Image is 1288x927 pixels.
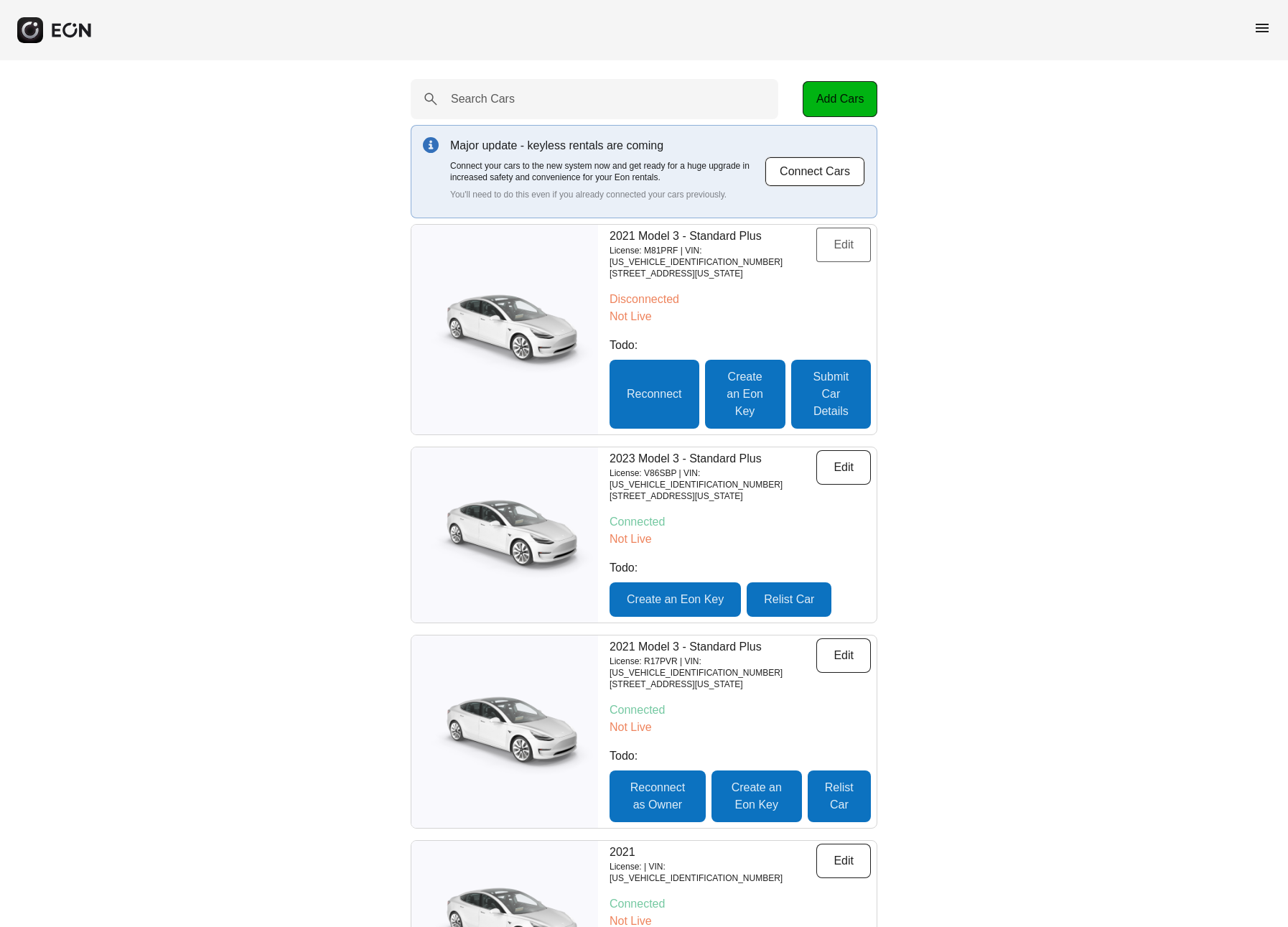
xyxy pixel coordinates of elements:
p: 2021 Model 3 - Standard Plus [610,638,816,656]
button: Relist Car [747,582,831,617]
p: 2023 Model 3 - Standard Plus [610,450,816,467]
img: car [411,283,598,376]
p: You'll need to do this even if you already connected your cars previously. [450,189,765,200]
button: Edit [816,638,871,673]
p: [STREET_ADDRESS][US_STATE] [610,268,816,279]
p: Disconnected [610,291,871,308]
p: Todo: [610,747,871,765]
p: Major update - keyless rentals are coming [450,137,765,154]
p: Connected [610,895,871,913]
p: License: M81PRF | VIN: [US_VEHICLE_IDENTIFICATION_NUMBER] [610,245,816,268]
button: Relist Car [808,770,871,822]
p: Not Live [610,531,871,548]
p: Connect your cars to the new system now and get ready for a huge upgrade in increased safety and ... [450,160,765,183]
p: License: | VIN: [US_VEHICLE_IDENTIFICATION_NUMBER] [610,861,816,884]
button: Create an Eon Key [610,582,741,617]
button: Reconnect [610,360,699,429]
button: Reconnect as Owner [610,770,706,822]
img: info [423,137,439,153]
button: Edit [816,228,871,262]
p: [STREET_ADDRESS][US_STATE] [610,490,816,502]
img: car [411,685,598,778]
p: Todo: [610,559,871,577]
p: Not Live [610,719,871,736]
p: Connected [610,702,871,719]
img: car [411,488,598,582]
button: Edit [816,844,871,878]
button: Add Cars [803,81,877,117]
button: Submit Car Details [791,360,871,429]
p: 2021 Model 3 - Standard Plus [610,228,816,245]
p: Not Live [610,308,871,325]
p: License: R17PVR | VIN: [US_VEHICLE_IDENTIFICATION_NUMBER] [610,656,816,679]
p: License: V86SBP | VIN: [US_VEHICLE_IDENTIFICATION_NUMBER] [610,467,816,490]
label: Search Cars [451,90,515,108]
p: Todo: [610,337,871,354]
p: Connected [610,513,871,531]
button: Connect Cars [765,157,865,187]
p: [STREET_ADDRESS][US_STATE] [610,679,816,690]
span: menu [1254,19,1271,37]
button: Create an Eon Key [711,770,802,822]
button: Edit [816,450,871,485]
button: Create an Eon Key [705,360,785,429]
p: 2021 [610,844,816,861]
